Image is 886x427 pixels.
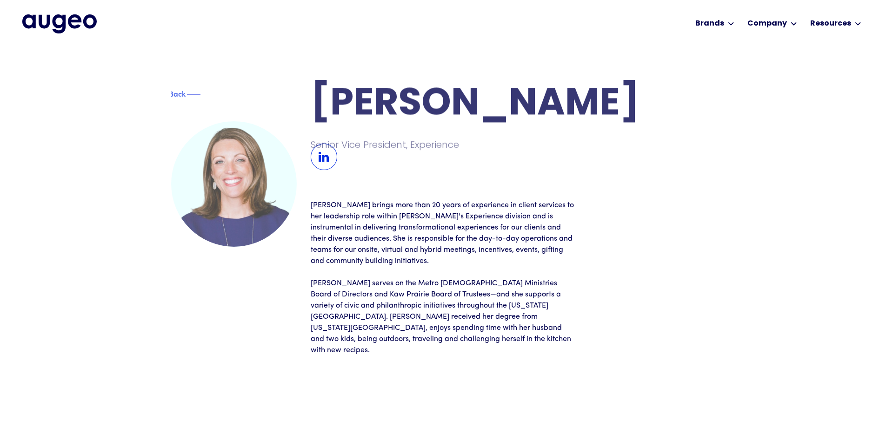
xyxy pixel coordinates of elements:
div: Brands [695,18,724,29]
p: ‍ [311,267,576,278]
h1: [PERSON_NAME] [311,86,715,124]
div: Back [169,87,186,99]
img: Blue decorative line [187,89,200,100]
div: Resources [810,18,851,29]
div: Senior Vice President, Experience [311,138,579,151]
p: [PERSON_NAME] serves on the Metro [DEMOGRAPHIC_DATA] Ministries Board of Directors and Kaw Prairi... [311,278,576,356]
img: LinkedIn Icon [311,144,337,170]
img: Augeo's full logo in midnight blue. [22,14,97,33]
a: home [22,14,97,33]
p: [PERSON_NAME] brings more than 20 years of experience in client services to her leadership role w... [311,200,576,267]
a: Blue text arrowBackBlue decorative line [171,90,211,99]
div: Company [747,18,787,29]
